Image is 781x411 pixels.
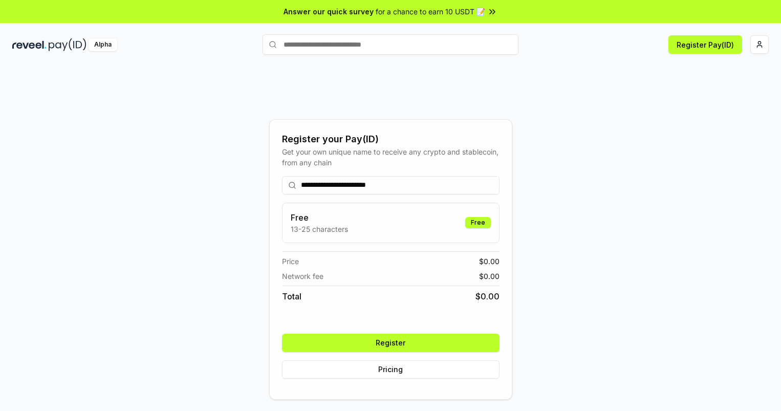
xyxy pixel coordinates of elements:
[291,211,348,224] h3: Free
[282,334,500,352] button: Register
[668,35,742,54] button: Register Pay(ID)
[291,224,348,234] p: 13-25 characters
[465,217,491,228] div: Free
[479,256,500,267] span: $ 0.00
[376,6,485,17] span: for a chance to earn 10 USDT 📝
[12,38,47,51] img: reveel_dark
[282,271,323,282] span: Network fee
[282,132,500,146] div: Register your Pay(ID)
[475,290,500,302] span: $ 0.00
[284,6,374,17] span: Answer our quick survey
[282,290,301,302] span: Total
[282,146,500,168] div: Get your own unique name to receive any crypto and stablecoin, from any chain
[282,360,500,379] button: Pricing
[282,256,299,267] span: Price
[49,38,86,51] img: pay_id
[479,271,500,282] span: $ 0.00
[89,38,117,51] div: Alpha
